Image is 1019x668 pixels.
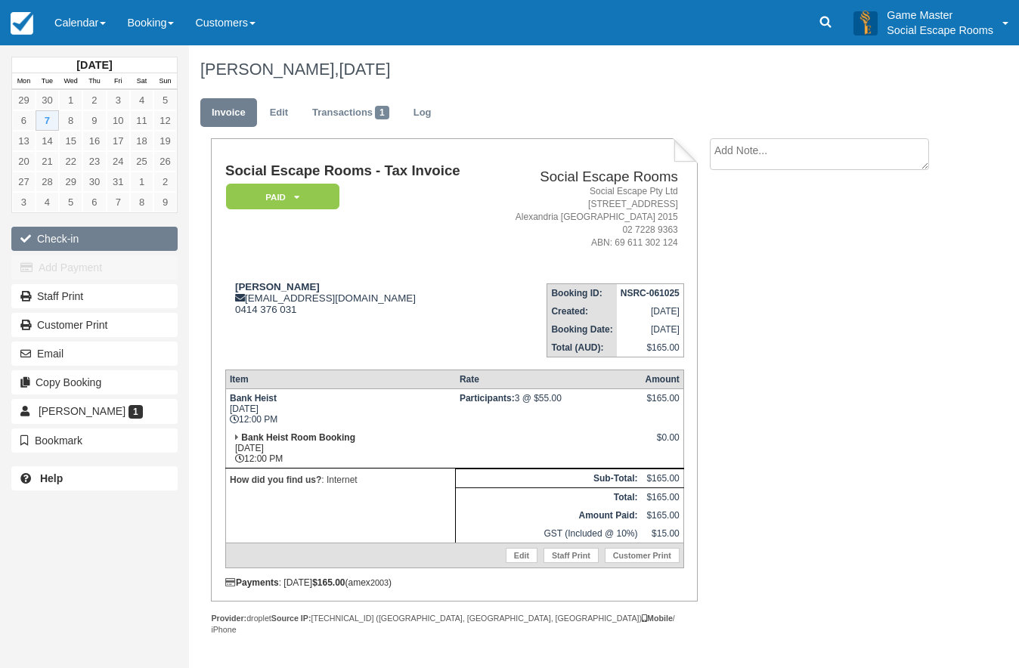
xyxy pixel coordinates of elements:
[617,320,684,339] td: [DATE]
[339,60,390,79] span: [DATE]
[211,613,698,636] div: droplet [TECHNICAL_ID] ([GEOGRAPHIC_DATA], [GEOGRAPHIC_DATA], [GEOGRAPHIC_DATA]) / iPhone
[36,192,59,212] a: 4
[402,98,443,128] a: Log
[12,172,36,192] a: 27
[82,90,106,110] a: 2
[887,8,993,23] p: Game Master
[36,151,59,172] a: 21
[494,185,678,250] address: Social Escape Pty Ltd [STREET_ADDRESS] Alexandria [GEOGRAPHIC_DATA] 2015 02 7228 9363 ABN: 69 611...
[153,73,177,90] th: Sun
[11,227,178,251] button: Check-in
[153,172,177,192] a: 2
[645,393,679,416] div: $165.00
[36,131,59,151] a: 14
[59,73,82,90] th: Wed
[645,432,679,455] div: $0.00
[153,192,177,212] a: 9
[36,172,59,192] a: 28
[59,151,82,172] a: 22
[547,320,617,339] th: Booking Date:
[641,370,683,388] th: Amount
[36,90,59,110] a: 30
[225,577,279,588] strong: Payments
[82,192,106,212] a: 6
[130,110,153,131] a: 11
[11,255,178,280] button: Add Payment
[11,370,178,394] button: Copy Booking
[456,370,642,388] th: Rate
[456,469,642,487] th: Sub-Total:
[11,399,178,423] a: [PERSON_NAME] 1
[494,169,678,185] h2: Social Escape Rooms
[153,110,177,131] a: 12
[82,131,106,151] a: 16
[641,487,683,506] td: $165.00
[11,342,178,366] button: Email
[11,428,178,453] button: Bookmark
[853,11,878,35] img: A3
[12,90,36,110] a: 29
[39,405,125,417] span: [PERSON_NAME]
[107,110,130,131] a: 10
[241,432,355,443] strong: Bank Heist Room Booking
[59,172,82,192] a: 29
[642,614,673,623] strong: Mobile
[11,12,33,35] img: checkfront-main-nav-mini-logo.png
[107,90,130,110] a: 3
[617,339,684,357] td: $165.00
[129,405,143,419] span: 1
[271,614,311,623] strong: Source IP:
[12,73,36,90] th: Mon
[375,106,389,119] span: 1
[12,151,36,172] a: 20
[200,60,942,79] h1: [PERSON_NAME],
[76,59,112,71] strong: [DATE]
[460,393,515,404] strong: Participants
[225,428,455,469] td: [DATE] 12:00 PM
[621,288,680,298] strong: NSRC-061025
[456,524,642,543] td: GST (Included @ 10%)
[59,131,82,151] a: 15
[82,172,106,192] a: 30
[200,98,257,128] a: Invoice
[641,469,683,487] td: $165.00
[641,506,683,524] td: $165.00
[12,110,36,131] a: 6
[230,475,321,485] strong: How did you find us?
[225,281,488,315] div: [EMAIL_ADDRESS][DOMAIN_NAME] 0414 376 031
[225,577,684,588] div: : [DATE] (amex )
[225,183,334,211] a: Paid
[506,548,537,563] a: Edit
[36,73,59,90] th: Tue
[547,283,617,302] th: Booking ID:
[547,339,617,357] th: Total (AUD):
[82,73,106,90] th: Thu
[36,110,59,131] a: 7
[230,472,451,487] p: : Internet
[12,192,36,212] a: 3
[130,192,153,212] a: 8
[107,151,130,172] a: 24
[370,578,389,587] small: 2003
[130,90,153,110] a: 4
[82,110,106,131] a: 9
[130,131,153,151] a: 18
[226,184,339,210] em: Paid
[230,393,277,404] strong: Bank Heist
[153,90,177,110] a: 5
[641,524,683,543] td: $15.00
[235,281,320,292] strong: [PERSON_NAME]
[211,614,246,623] strong: Provider:
[11,284,178,308] a: Staff Print
[225,163,488,179] h1: Social Escape Rooms - Tax Invoice
[456,388,642,428] td: 3 @ $55.00
[887,23,993,38] p: Social Escape Rooms
[59,192,82,212] a: 5
[40,472,63,484] b: Help
[107,172,130,192] a: 31
[225,388,455,428] td: [DATE] 12:00 PM
[130,172,153,192] a: 1
[82,151,106,172] a: 23
[11,313,178,337] a: Customer Print
[107,131,130,151] a: 17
